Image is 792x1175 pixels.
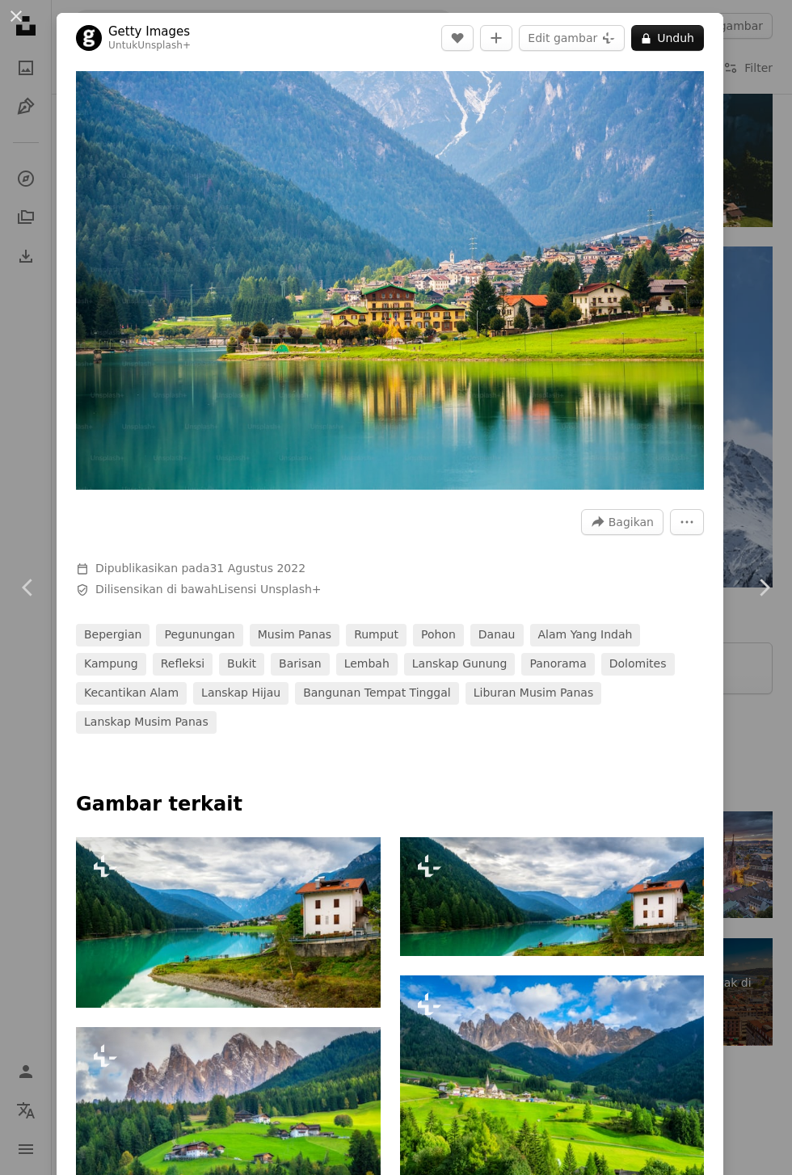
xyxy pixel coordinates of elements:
a: Berikutnya [735,510,792,665]
button: Perbesar pada gambar ini [76,71,704,490]
a: Lanskap Dolomites Italia di Santa Maddalena atau desa St. Magdalena dengan Geisler atau Odle Dolo... [400,1069,705,1084]
a: bepergian [76,624,150,646]
span: Bagikan [609,510,654,534]
button: Tambahkan ke koleksi [480,25,512,51]
a: liburan musim panas [466,682,601,705]
a: bukit [219,653,264,676]
a: Lisensi Unsplash+ [218,583,322,596]
a: bangunan tempat tinggal [295,682,459,705]
button: Sukai [441,25,474,51]
a: Panorama [521,653,594,676]
div: Untuk [108,40,191,53]
img: Lanskap desa pegunungan yang indah di Villapiccola dan Danau Auronzo di Auronzo di Cadore, Italia... [76,837,381,1009]
a: danau [470,624,524,646]
a: lanskap gunung [404,653,516,676]
a: Unsplash+ [137,40,191,51]
a: rumput [346,624,407,646]
time: 31 Agustus 2022 pukul 07.21.24 WIB [209,562,305,575]
a: Pohon [413,624,464,646]
a: musim panas [250,624,339,646]
button: Edit gambar [519,25,625,51]
a: pegunungan [156,624,242,646]
span: Dilisensikan di bawah [95,582,322,598]
a: Getty Images [108,23,191,40]
a: alam yang indah [530,624,641,646]
img: Lanskap desa pegunungan yang indah di Villapiccola dan Danau Auronzo di Auronzo di Cadore, Italia... [400,837,705,957]
a: Dolomites [601,653,675,676]
button: Unduh [631,25,704,51]
span: Dipublikasikan pada [95,562,305,575]
a: lembah [336,653,398,676]
a: kecantikan alam [76,682,187,705]
a: Desa pegunungan di Villnoss dengan pemandangan Kelompok Gunung Geisler di Taman Alam Puez-Geisler... [76,1106,381,1120]
img: Buka profil Getty Images [76,25,102,51]
img: Lanskap desa pegunungan yang indah di Villapiccola dan Danau Auronzo di Auronzo di Cadore, Italia... [76,71,704,490]
a: kampung [76,653,146,676]
a: Lanskap desa pegunungan yang indah di Villapiccola dan Danau Auronzo di Auronzo di Cadore, Italia... [400,889,705,903]
a: barisan [271,653,330,676]
a: lanskap hijau [193,682,289,705]
button: Tindakan Lainnya [670,509,704,535]
a: lanskap musim panas [76,711,217,734]
h4: Gambar terkait [76,792,704,818]
a: Lanskap desa pegunungan yang indah di Villapiccola dan Danau Auronzo di Auronzo di Cadore, Italia... [76,915,381,929]
a: refleksi [153,653,213,676]
button: Bagikan gambar ini [581,509,664,535]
